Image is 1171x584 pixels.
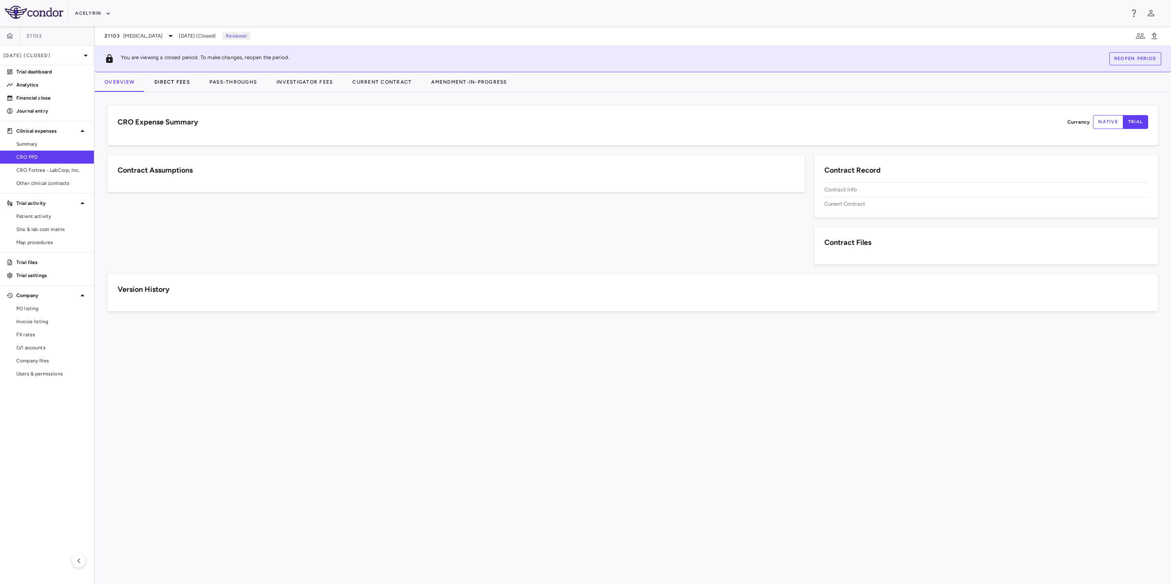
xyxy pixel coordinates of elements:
[16,180,87,187] span: Other clinical contracts
[16,226,87,233] span: Site & lab cost matrix
[16,94,87,102] p: Financial close
[16,318,87,325] span: Invoice listing
[1093,115,1123,129] button: native
[824,186,857,193] p: Contract Info
[16,344,87,351] span: G/l accounts
[145,72,200,92] button: Direct Fees
[121,54,289,64] p: You are viewing a closed period. To make changes, reopen the period.
[16,127,78,135] p: Clinical expenses
[16,167,87,174] span: CRO Fortrea - LabCorp, Inc.
[16,272,87,279] p: Trial settings
[123,32,163,40] span: [MEDICAL_DATA]
[16,213,87,220] span: Patient activity
[16,370,87,377] span: Users & permissions
[118,165,193,176] h6: Contract Assumptions
[16,305,87,312] span: PO listing
[179,32,216,40] span: [DATE] (Closed)
[16,200,78,207] p: Trial activity
[223,32,250,40] p: Reviewer
[16,259,87,266] p: Trial files
[267,72,343,92] button: Investigator Fees
[3,52,81,59] p: [DATE] (Closed)
[1067,118,1090,126] p: Currency
[824,200,865,208] p: Current Contract
[16,239,87,246] span: Map procedures
[118,117,198,128] h6: CRO Expense Summary
[5,6,63,19] img: logo-full-SnFGN8VE.png
[824,165,881,176] h6: Contract Record
[1123,115,1148,129] button: trial
[343,72,421,92] button: Current Contract
[118,284,169,295] h6: Version History
[200,72,267,92] button: Pass-Throughs
[16,331,87,338] span: FX rates
[421,72,516,92] button: Amendment-In-Progress
[27,33,42,39] span: 21103
[105,33,120,39] span: 21103
[16,153,87,161] span: CRO PPD
[16,140,87,148] span: Summary
[16,107,87,115] p: Journal entry
[16,68,87,75] p: Trial dashboard
[824,237,871,248] h6: Contract Files
[75,7,111,20] button: Acelyrin
[16,292,78,299] p: Company
[16,357,87,364] span: Company files
[95,72,145,92] button: Overview
[1109,52,1161,65] button: Reopen period
[16,81,87,89] p: Analytics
